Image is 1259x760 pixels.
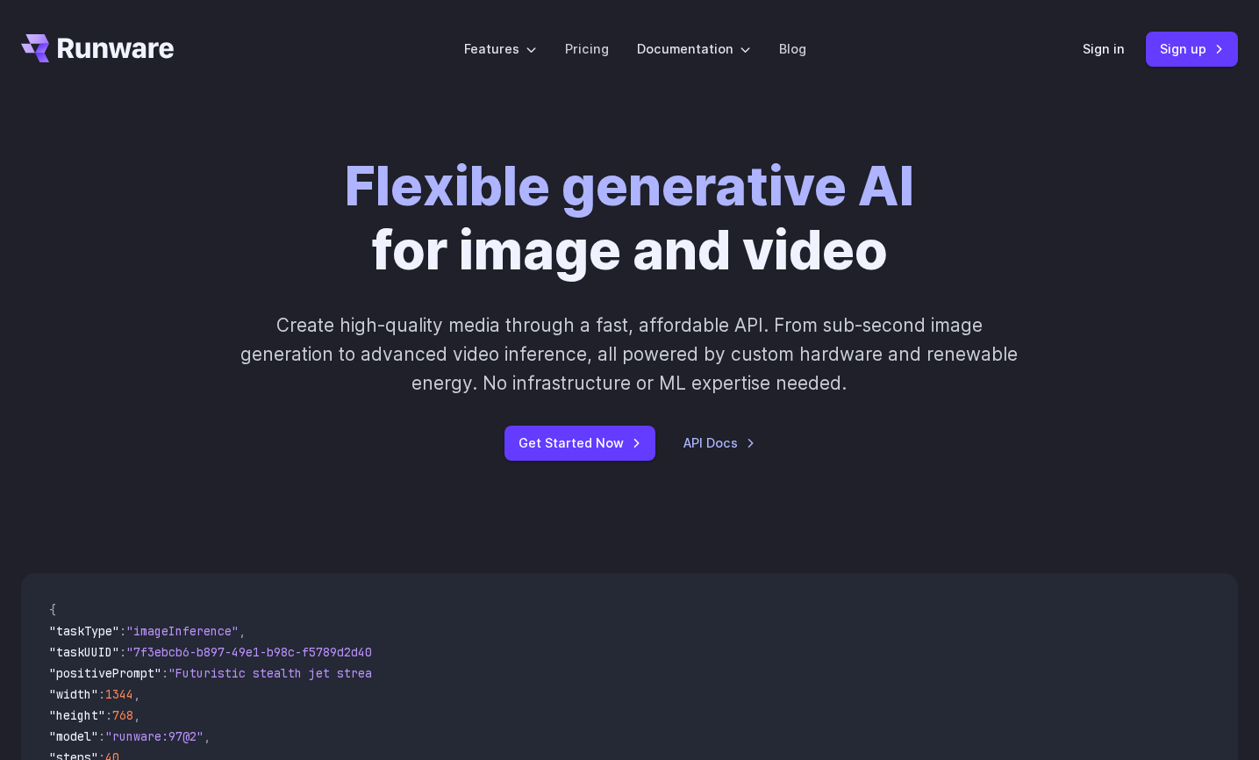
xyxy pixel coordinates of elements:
[240,311,1019,398] p: Create high-quality media through a fast, affordable API. From sub-second image generation to adv...
[105,707,112,723] span: :
[345,154,914,219] strong: Flexible generative AI
[204,728,211,744] span: ,
[133,707,140,723] span: ,
[1083,39,1125,59] a: Sign in
[49,707,105,723] span: "height"
[49,686,98,702] span: "width"
[504,426,655,460] a: Get Started Now
[49,623,119,639] span: "taskType"
[464,39,537,59] label: Features
[98,728,105,744] span: :
[168,665,807,681] span: "Futuristic stealth jet streaking through a neon-lit cityscape with glowing purple exhaust"
[119,644,126,660] span: :
[49,665,161,681] span: "positivePrompt"
[49,602,56,618] span: {
[49,728,98,744] span: "model"
[105,686,133,702] span: 1344
[126,623,239,639] span: "imageInference"
[119,623,126,639] span: :
[345,154,914,283] h1: for image and video
[49,644,119,660] span: "taskUUID"
[105,728,204,744] span: "runware:97@2"
[126,644,393,660] span: "7f3ebcb6-b897-49e1-b98c-f5789d2d40d7"
[779,39,806,59] a: Blog
[133,686,140,702] span: ,
[112,707,133,723] span: 768
[683,433,755,453] a: API Docs
[637,39,751,59] label: Documentation
[1146,32,1238,66] a: Sign up
[21,34,174,62] a: Go to /
[98,686,105,702] span: :
[239,623,246,639] span: ,
[161,665,168,681] span: :
[565,39,609,59] a: Pricing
